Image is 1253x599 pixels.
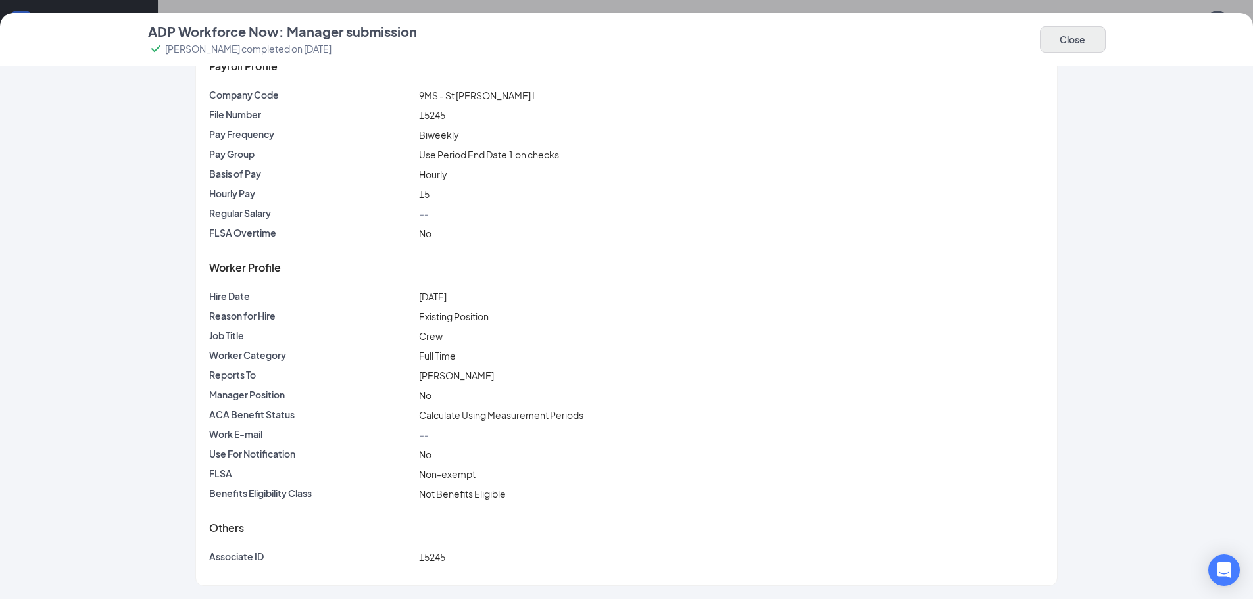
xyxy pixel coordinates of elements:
span: Calculate Using Measurement Periods [419,409,583,421]
span: [DATE] [419,291,447,302]
span: [PERSON_NAME] [419,370,494,381]
p: [PERSON_NAME] completed on [DATE] [165,42,332,55]
span: 9MS - St [PERSON_NAME] L [419,89,537,101]
span: Full Time [419,350,456,362]
span: 15245 [419,551,445,563]
p: Pay Frequency [209,128,414,141]
p: Work E-mail [209,427,414,441]
p: Associate ID [209,550,414,563]
p: Pay Group [209,147,414,160]
span: Existing Position [419,310,489,322]
p: Manager Position [209,388,414,401]
span: -- [419,208,428,220]
p: File Number [209,108,414,121]
span: Hourly [419,168,447,180]
span: No [419,389,431,401]
span: Use Period End Date 1 on checks [419,149,559,160]
span: Non-exempt [419,468,476,480]
p: Hourly Pay [209,187,414,200]
h4: ADP Workforce Now: Manager submission [148,22,417,41]
span: No [419,228,431,239]
span: 15245 [419,109,445,121]
span: Not Benefits Eligible [419,488,506,500]
p: Use For Notification [209,447,414,460]
span: Biweekly [419,129,459,141]
p: FLSA [209,467,414,480]
p: Worker Category [209,348,414,362]
p: Reason for Hire [209,309,414,322]
p: FLSA Overtime [209,226,414,239]
span: No [419,448,431,460]
div: Open Intercom Messenger [1208,554,1240,586]
p: Benefits Eligibility Class [209,487,414,500]
span: -- [419,429,428,441]
span: Crew [419,330,443,342]
p: Reports To [209,368,414,381]
span: Worker Profile [209,260,281,274]
p: Company Code [209,88,414,101]
p: Job Title [209,329,414,342]
button: Close [1040,26,1106,53]
p: Regular Salary [209,206,414,220]
svg: Checkmark [148,41,164,57]
span: Others [209,521,244,535]
span: 15 [419,188,430,200]
p: ACA Benefit Status [209,408,414,421]
p: Basis of Pay [209,167,414,180]
p: Hire Date [209,289,414,302]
